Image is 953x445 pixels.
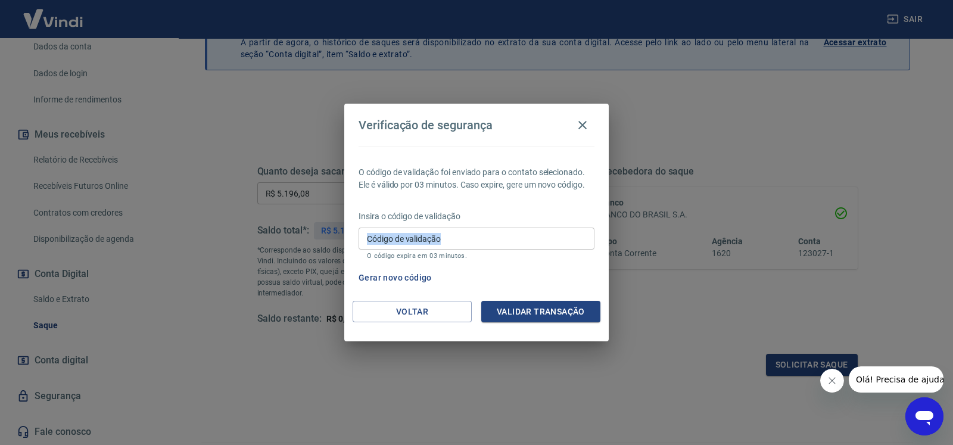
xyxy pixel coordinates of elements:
iframe: Botão para abrir a janela de mensagens [905,397,943,435]
button: Validar transação [481,301,600,323]
p: Insira o código de validação [359,210,594,223]
p: O código expira em 03 minutos. [367,252,586,260]
button: Gerar novo código [354,267,437,289]
h4: Verificação de segurança [359,118,493,132]
p: O código de validação foi enviado para o contato selecionado. Ele é válido por 03 minutos. Caso e... [359,166,594,191]
span: Olá! Precisa de ajuda? [7,8,100,18]
iframe: Fechar mensagem [820,369,844,393]
iframe: Mensagem da empresa [849,366,943,393]
button: Voltar [353,301,472,323]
